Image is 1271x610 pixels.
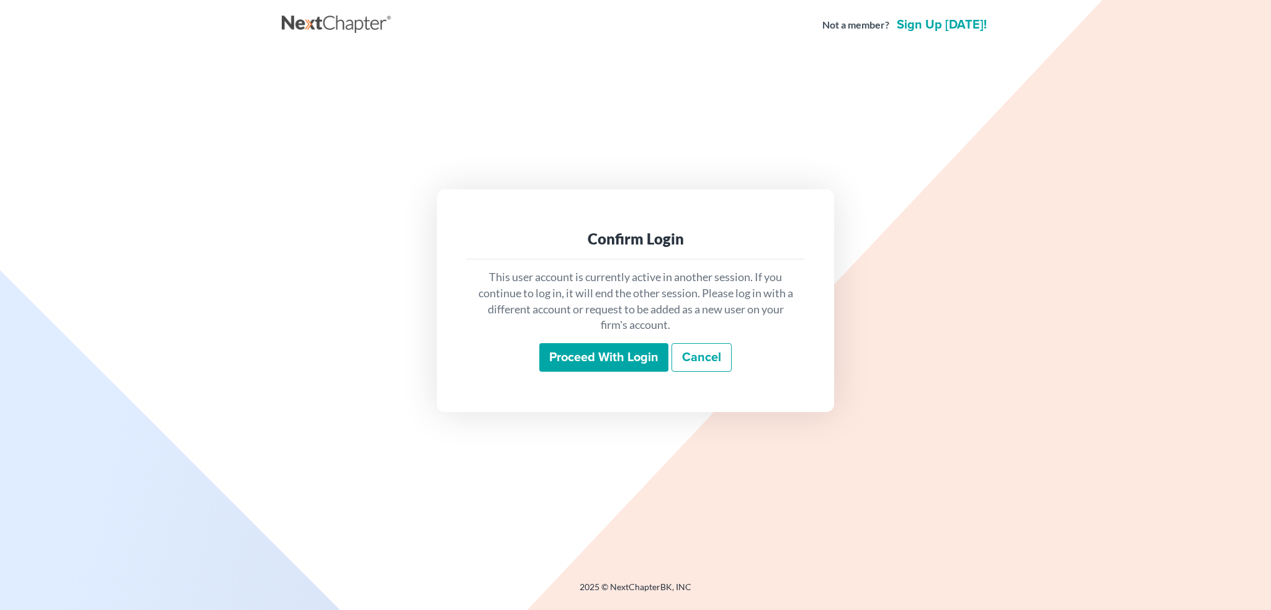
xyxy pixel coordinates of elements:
a: Sign up [DATE]! [894,19,989,31]
a: Cancel [671,343,732,372]
strong: Not a member? [822,18,889,32]
input: Proceed with login [539,343,668,372]
p: This user account is currently active in another session. If you continue to log in, it will end ... [477,269,794,333]
div: Confirm Login [477,229,794,249]
div: 2025 © NextChapterBK, INC [282,581,989,603]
